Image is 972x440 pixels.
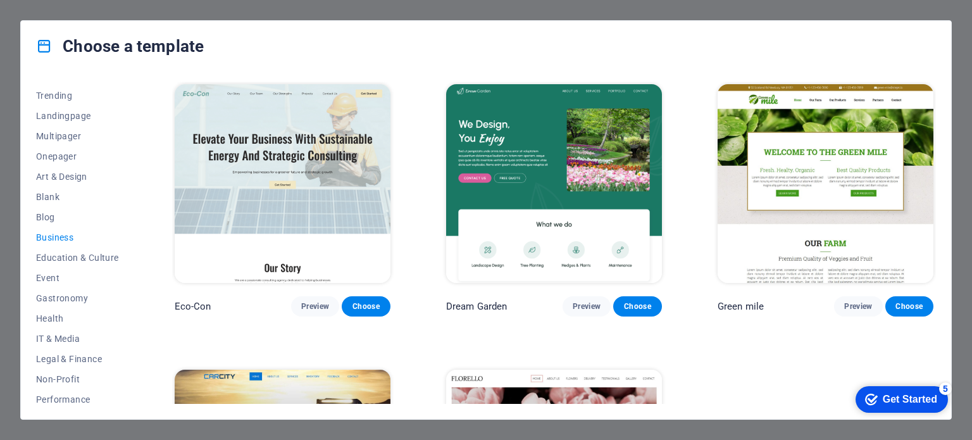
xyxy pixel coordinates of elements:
[563,296,611,317] button: Preview
[36,151,119,161] span: Onepager
[352,301,380,311] span: Choose
[36,253,119,263] span: Education & Culture
[36,349,119,369] button: Legal & Finance
[36,268,119,288] button: Event
[718,84,933,283] img: Green mile
[175,300,211,313] p: Eco-Con
[36,106,119,126] button: Landingpage
[573,301,601,311] span: Preview
[895,301,923,311] span: Choose
[36,354,119,364] span: Legal & Finance
[10,6,103,33] div: Get Started 5 items remaining, 0% complete
[36,334,119,344] span: IT & Media
[446,84,662,283] img: Dream Garden
[834,296,882,317] button: Preview
[36,374,119,384] span: Non-Profit
[36,288,119,308] button: Gastronomy
[36,172,119,182] span: Art & Design
[36,293,119,303] span: Gastronomy
[36,187,119,207] button: Blank
[36,308,119,329] button: Health
[36,111,119,121] span: Landingpage
[718,300,764,313] p: Green mile
[36,227,119,248] button: Business
[36,394,119,405] span: Performance
[613,296,661,317] button: Choose
[291,296,339,317] button: Preview
[36,85,119,106] button: Trending
[36,389,119,410] button: Performance
[36,146,119,167] button: Onepager
[36,212,119,222] span: Blog
[36,369,119,389] button: Non-Profit
[36,329,119,349] button: IT & Media
[446,300,508,313] p: Dream Garden
[94,3,106,15] div: 5
[844,301,872,311] span: Preview
[36,131,119,141] span: Multipager
[623,301,651,311] span: Choose
[175,84,390,283] img: Eco-Con
[36,248,119,268] button: Education & Culture
[36,232,119,242] span: Business
[885,296,933,317] button: Choose
[36,36,204,56] h4: Choose a template
[36,91,119,101] span: Trending
[36,167,119,187] button: Art & Design
[36,313,119,324] span: Health
[301,301,329,311] span: Preview
[36,207,119,227] button: Blog
[37,14,92,25] div: Get Started
[36,126,119,146] button: Multipager
[342,296,390,317] button: Choose
[36,192,119,202] span: Blank
[36,273,119,283] span: Event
